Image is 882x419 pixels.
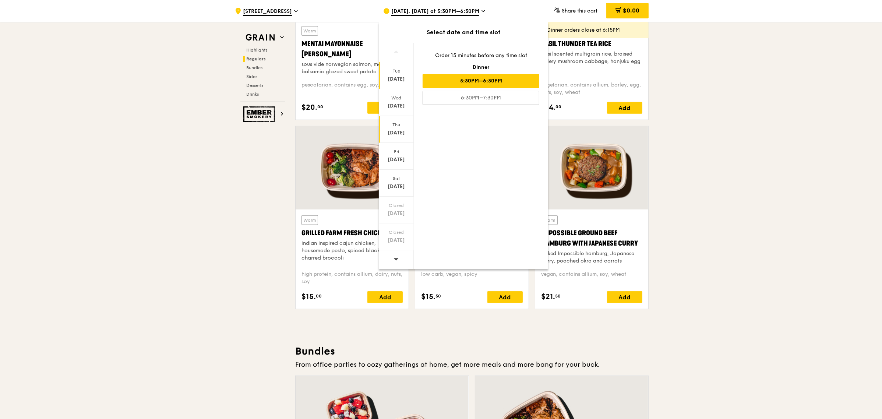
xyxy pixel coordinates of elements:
[301,228,403,238] div: Grilled Farm Fresh Chicken
[317,104,323,110] span: 00
[380,129,413,137] div: [DATE]
[367,102,403,114] div: Add
[380,183,413,190] div: [DATE]
[295,345,649,358] h3: Bundles
[246,83,263,88] span: Desserts
[435,293,441,299] span: 50
[541,215,558,225] div: Warm
[301,39,403,59] div: Mentai Mayonnaise [PERSON_NAME]
[246,92,259,97] span: Drinks
[555,293,561,299] span: 50
[541,39,642,49] div: Basil Thunder Tea Rice
[380,156,413,163] div: [DATE]
[301,271,403,285] div: high protein, contains allium, dairy, nuts, soy
[423,74,539,88] div: 5:30PM–6:30PM
[301,240,403,262] div: indian inspired cajun chicken, housemade pesto, spiced black rice, charred broccoli
[423,64,539,71] div: Dinner
[421,271,522,285] div: low carb, vegan, spicy
[246,56,266,61] span: Regulars
[316,293,322,299] span: 00
[391,8,479,16] span: [DATE], [DATE] at 5:30PM–6:30PM
[541,271,642,285] div: vegan, contains allium, soy, wheat
[243,8,292,16] span: [STREET_ADDRESS]
[243,106,277,122] img: Ember Smokery web logo
[380,68,413,74] div: Tue
[541,250,642,265] div: baked Impossible hamburg, Japanese curry, poached okra and carrots
[301,61,403,75] div: sous vide norwegian salmon, mentaiko, balsamic glazed sweet potato
[379,28,548,37] div: Select date and time slot
[547,27,643,34] div: Dinner orders close at 6:15PM
[301,26,318,36] div: Warm
[541,81,642,96] div: vegetarian, contains allium, barley, egg, nuts, soy, wheat
[380,149,413,155] div: Fri
[556,104,562,110] span: 00
[421,291,435,302] span: $15.
[367,291,403,303] div: Add
[541,102,556,113] span: $14.
[423,52,539,59] div: Order 15 minutes before any time slot
[380,102,413,110] div: [DATE]
[541,291,555,302] span: $21.
[246,74,257,79] span: Sides
[380,122,413,128] div: Thu
[380,229,413,235] div: Closed
[301,215,318,225] div: Warm
[487,291,523,303] div: Add
[607,291,642,303] div: Add
[380,203,413,208] div: Closed
[380,210,413,217] div: [DATE]
[301,291,316,302] span: $15.
[295,359,649,370] div: From office parties to cozy gatherings at home, get more meals and more bang for your buck.
[607,102,642,114] div: Add
[380,237,413,244] div: [DATE]
[562,8,597,14] span: Share this cart
[541,228,642,249] div: Impossible Ground Beef Hamburg with Japanese Curry
[243,31,277,44] img: Grain web logo
[541,50,642,65] div: basil scented multigrain rice, braised celery mushroom cabbage, hanjuku egg
[380,95,413,101] div: Wed
[380,176,413,182] div: Sat
[380,75,413,83] div: [DATE]
[301,81,403,96] div: pescatarian, contains egg, soy, wheat
[423,91,539,105] div: 6:30PM–7:30PM
[246,65,262,70] span: Bundles
[246,47,267,53] span: Highlights
[301,102,317,113] span: $20.
[623,7,639,14] span: $0.00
